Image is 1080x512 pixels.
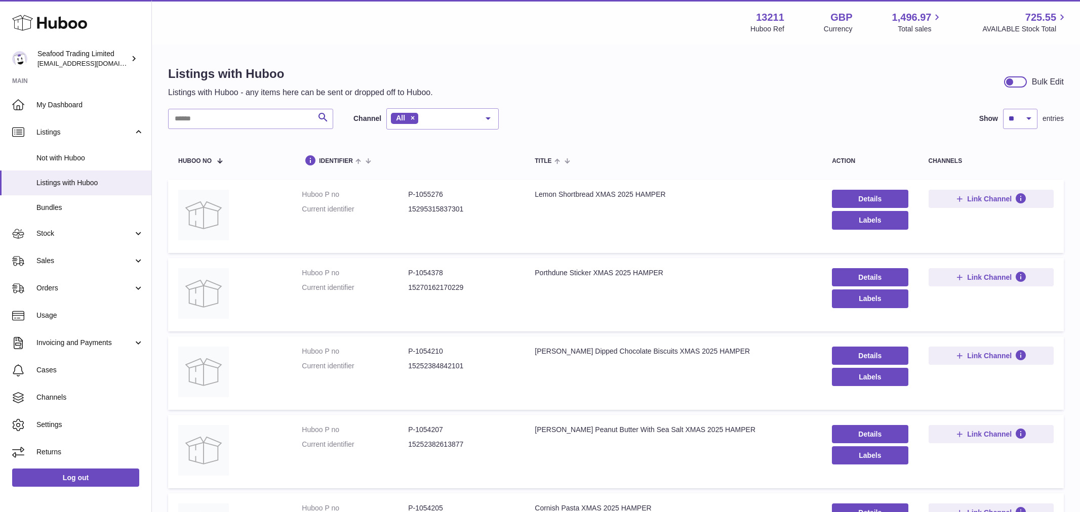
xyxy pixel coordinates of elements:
span: Invoicing and Payments [36,338,133,348]
span: Returns [36,447,144,457]
span: Link Channel [967,430,1012,439]
div: Huboo Ref [750,24,784,34]
a: Details [832,268,908,286]
button: Labels [832,289,908,308]
span: AVAILABLE Stock Total [982,24,1068,34]
img: Teoni's Dipped Chocolate Biscuits XMAS 2025 HAMPER [178,347,229,397]
dt: Huboo P no [302,268,408,278]
dd: 15295315837301 [408,204,514,214]
dt: Current identifier [302,204,408,214]
dd: P-1055276 [408,190,514,199]
span: entries [1043,114,1064,123]
div: [PERSON_NAME] Dipped Chocolate Biscuits XMAS 2025 HAMPER [535,347,812,356]
dd: 15270162170229 [408,283,514,292]
button: Link Channel [929,347,1054,365]
button: Link Channel [929,190,1054,208]
span: Total sales [898,24,943,34]
span: Channels [36,393,144,402]
dt: Current identifier [302,283,408,292]
div: Bulk Edit [1032,76,1064,88]
span: 1,496.97 [892,11,932,24]
a: 1,496.97 Total sales [892,11,943,34]
dt: Huboo P no [302,190,408,199]
span: My Dashboard [36,100,144,110]
div: Currency [824,24,853,34]
div: channels [929,158,1054,164]
button: Link Channel [929,268,1054,286]
div: action [832,158,908,164]
a: Details [832,425,908,443]
strong: GBP [830,11,852,24]
img: internalAdmin-13211@internal.huboo.com [12,51,27,66]
span: 725.55 [1025,11,1056,24]
img: Freda's Peanut Butter With Sea Salt XMAS 2025 HAMPER [178,425,229,476]
span: Usage [36,311,144,320]
a: Details [832,347,908,365]
img: Porthdune Sticker XMAS 2025 HAMPER [178,268,229,319]
span: Link Channel [967,351,1012,360]
dd: 15252382613877 [408,440,514,449]
span: Stock [36,229,133,238]
img: Lemon Shortbread XMAS 2025 HAMPER [178,190,229,240]
dt: Huboo P no [302,347,408,356]
span: [EMAIL_ADDRESS][DOMAIN_NAME] [37,59,149,67]
div: Seafood Trading Limited [37,49,129,68]
span: Link Channel [967,194,1012,203]
span: Sales [36,256,133,266]
span: title [535,158,551,164]
span: Settings [36,420,144,430]
label: Show [979,114,998,123]
a: Details [832,190,908,208]
span: Cases [36,365,144,375]
span: Link Channel [967,273,1012,282]
dt: Current identifier [302,440,408,449]
button: Labels [832,211,908,229]
span: identifier [319,158,353,164]
a: 725.55 AVAILABLE Stock Total [982,11,1068,34]
p: Listings with Huboo - any items here can be sent or dropped off to Huboo. [168,87,433,98]
span: Not with Huboo [36,153,144,163]
a: Log out [12,468,139,487]
button: Labels [832,368,908,386]
strong: 13211 [756,11,784,24]
div: Lemon Shortbread XMAS 2025 HAMPER [535,190,812,199]
div: Porthdune Sticker XMAS 2025 HAMPER [535,268,812,278]
div: [PERSON_NAME] Peanut Butter With Sea Salt XMAS 2025 HAMPER [535,425,812,435]
dd: 15252384842101 [408,361,514,371]
button: Labels [832,446,908,464]
span: Huboo no [178,158,212,164]
span: All [396,114,405,122]
dt: Huboo P no [302,425,408,435]
span: Orders [36,283,133,293]
dt: Current identifier [302,361,408,371]
dd: P-1054378 [408,268,514,278]
span: Listings with Huboo [36,178,144,188]
button: Link Channel [929,425,1054,443]
dd: P-1054207 [408,425,514,435]
span: Listings [36,127,133,137]
h1: Listings with Huboo [168,66,433,82]
span: Bundles [36,203,144,212]
label: Channel [353,114,381,123]
dd: P-1054210 [408,347,514,356]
